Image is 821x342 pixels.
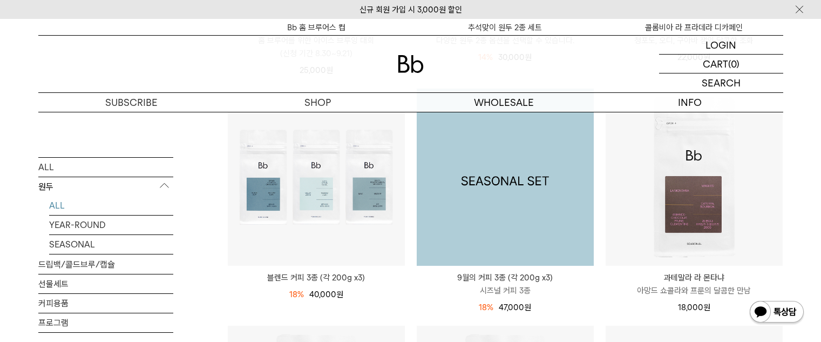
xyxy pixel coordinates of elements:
img: 1000000743_add2_064.png [417,89,594,266]
p: (0) [728,55,739,73]
a: ALL [38,157,173,176]
p: CART [703,55,728,73]
a: 9월의 커피 3종 (각 200g x3) 시즈널 커피 3종 [417,271,594,297]
span: 원 [336,290,343,299]
span: 47,000 [499,303,531,312]
a: SEASONAL [49,234,173,253]
p: WHOLESALE [411,93,597,112]
p: 원두 [38,177,173,196]
span: 원 [524,303,531,312]
a: 선물세트 [38,274,173,293]
a: 블렌드 커피 3종 (각 200g x3) [228,271,405,284]
a: 프로그램 [38,313,173,332]
span: 18,000 [678,303,710,312]
a: CART (0) [659,55,783,73]
a: 과테말라 라 몬타냐 아망드 쇼콜라와 프룬의 달콤한 만남 [606,271,783,297]
a: 커피용품 [38,293,173,312]
img: 로고 [398,55,424,73]
p: 시즈널 커피 3종 [417,284,594,297]
p: LOGIN [705,36,736,54]
a: 9월의 커피 3종 (각 200g x3) [417,89,594,266]
div: 18% [479,301,493,314]
a: ALL [49,196,173,214]
a: 드립백/콜드브루/캡슐 [38,254,173,273]
span: 40,000 [309,290,343,299]
p: 9월의 커피 3종 (각 200g x3) [417,271,594,284]
p: INFO [597,93,783,112]
img: 카카오톡 채널 1:1 채팅 버튼 [749,300,805,326]
p: 아망드 쇼콜라와 프룬의 달콤한 만남 [606,284,783,297]
a: SHOP [225,93,411,112]
p: 과테말라 라 몬타냐 [606,271,783,284]
p: SEARCH [702,73,741,92]
a: LOGIN [659,36,783,55]
a: SUBSCRIBE [38,93,225,112]
img: 과테말라 라 몬타냐 [606,89,783,266]
span: 원 [703,303,710,312]
div: 18% [289,288,304,301]
a: YEAR-ROUND [49,215,173,234]
img: 블렌드 커피 3종 (각 200g x3) [228,89,405,266]
a: 신규 회원 가입 시 3,000원 할인 [359,5,462,15]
